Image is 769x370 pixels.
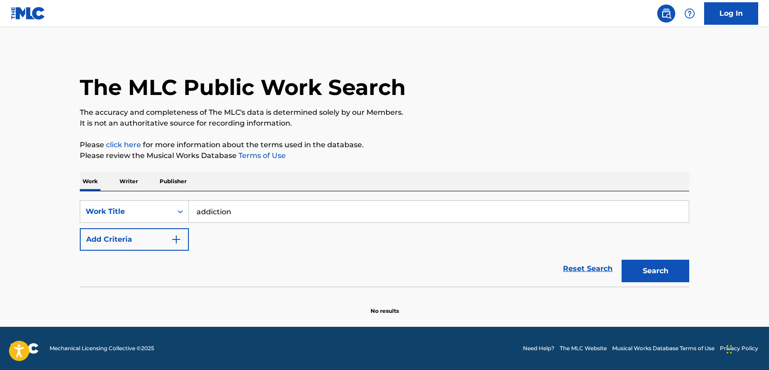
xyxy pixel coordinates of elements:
img: logo [11,343,39,354]
p: The accuracy and completeness of The MLC's data is determined solely by our Members. [80,107,689,118]
img: 9d2ae6d4665cec9f34b9.svg [171,234,182,245]
div: Help [681,5,699,23]
button: Add Criteria [80,228,189,251]
h1: The MLC Public Work Search [80,74,406,101]
a: Reset Search [558,259,617,279]
a: Privacy Policy [720,344,758,352]
img: help [684,8,695,19]
p: Please for more information about the terms used in the database. [80,140,689,150]
p: It is not an authoritative source for recording information. [80,118,689,129]
form: Search Form [80,200,689,287]
a: The MLC Website [560,344,607,352]
p: Writer [117,172,141,191]
a: Need Help? [523,344,554,352]
img: MLC Logo [11,7,46,20]
img: search [661,8,672,19]
a: Log In [704,2,758,25]
p: Work [80,172,101,191]
p: Please review the Musical Works Database [80,150,689,161]
a: Public Search [657,5,675,23]
a: Musical Works Database Terms of Use [612,344,714,352]
a: Terms of Use [237,151,286,160]
div: Work Title [86,206,167,217]
iframe: Chat Widget [724,327,769,370]
span: Mechanical Licensing Collective © 2025 [50,344,154,352]
p: No results [371,296,399,315]
p: Publisher [157,172,189,191]
button: Search [622,260,689,282]
a: click here [106,140,141,149]
div: Drag [727,336,732,363]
